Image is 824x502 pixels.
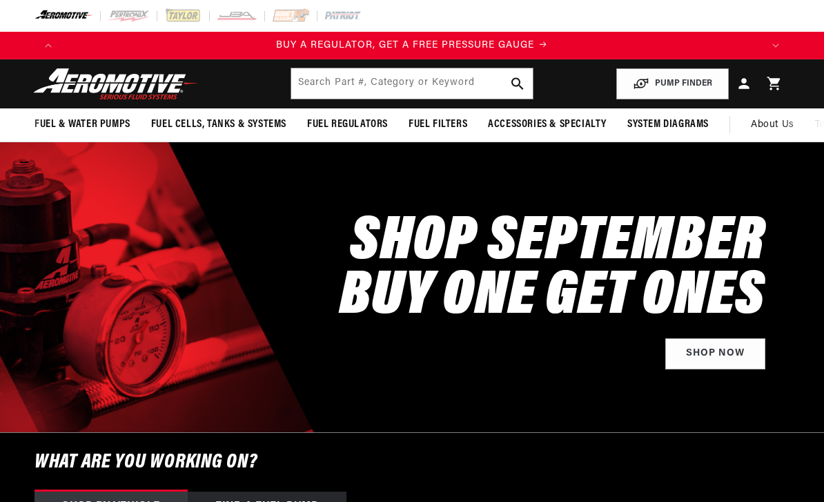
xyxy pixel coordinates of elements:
span: Fuel Filters [409,117,467,132]
span: BUY A REGULATOR, GET A FREE PRESSURE GAUGE [276,40,534,50]
summary: Accessories & Specialty [478,108,617,141]
summary: Fuel Cells, Tanks & Systems [141,108,297,141]
summary: Fuel & Water Pumps [24,108,141,141]
span: Accessories & Specialty [488,117,607,132]
span: System Diagrams [627,117,709,132]
span: Fuel & Water Pumps [35,117,130,132]
button: Translation missing: en.sections.announcements.next_announcement [762,32,789,59]
a: BUY A REGULATOR, GET A FREE PRESSURE GAUGE [62,38,762,53]
button: PUMP FINDER [616,68,729,99]
span: About Us [751,119,794,130]
div: Announcement [62,38,762,53]
span: Fuel Cells, Tanks & Systems [151,117,286,132]
div: 1 of 4 [62,38,762,53]
button: Translation missing: en.sections.announcements.previous_announcement [35,32,62,59]
a: Shop Now [665,338,765,369]
span: Fuel Regulators [307,117,388,132]
button: search button [502,68,533,99]
summary: Fuel Regulators [297,108,398,141]
input: Search by Part Number, Category or Keyword [291,68,532,99]
summary: System Diagrams [617,108,719,141]
img: Aeromotive [30,68,202,100]
a: About Us [740,108,805,142]
h2: SHOP SEPTEMBER BUY ONE GET ONES [340,216,765,325]
summary: Fuel Filters [398,108,478,141]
